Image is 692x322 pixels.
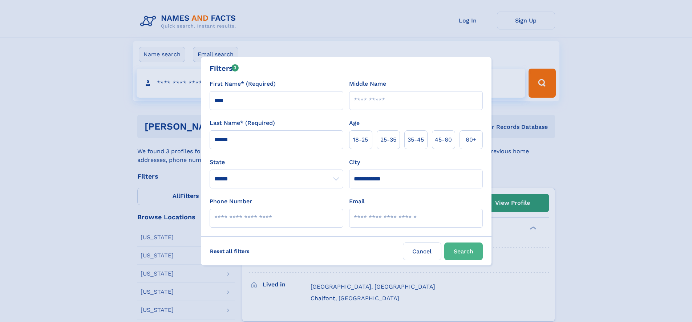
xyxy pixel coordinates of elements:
div: Filters [210,63,239,74]
label: First Name* (Required) [210,80,276,88]
label: City [349,158,360,167]
label: Reset all filters [205,242,254,260]
label: Last Name* (Required) [210,119,275,127]
label: Age [349,119,360,127]
label: Cancel [403,242,441,260]
label: State [210,158,343,167]
span: 18‑25 [353,135,368,144]
span: 35‑45 [408,135,424,144]
label: Phone Number [210,197,252,206]
label: Email [349,197,365,206]
span: 60+ [466,135,477,144]
span: 45‑60 [435,135,452,144]
button: Search [444,242,483,260]
label: Middle Name [349,80,386,88]
span: 25‑35 [380,135,396,144]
